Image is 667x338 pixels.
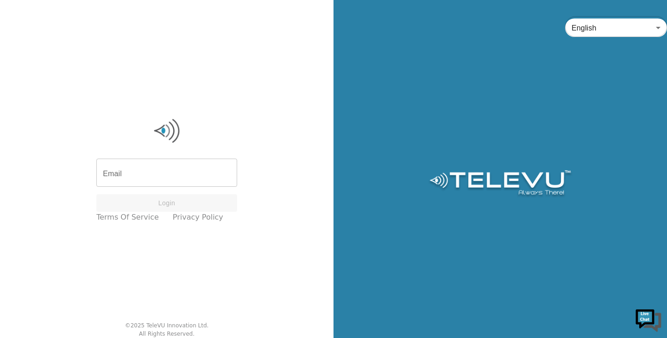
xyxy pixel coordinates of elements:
[96,117,237,145] img: Logo
[565,15,667,41] div: English
[173,212,223,223] a: Privacy Policy
[635,306,662,333] img: Chat Widget
[428,170,572,198] img: Logo
[96,212,159,223] a: Terms of Service
[125,321,209,330] div: © 2025 TeleVU Innovation Ltd.
[139,330,195,338] div: All Rights Reserved.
